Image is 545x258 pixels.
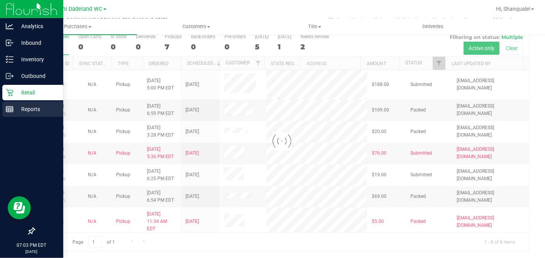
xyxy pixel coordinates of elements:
[13,55,60,64] p: Inventory
[6,39,13,47] inline-svg: Inbound
[51,6,103,12] span: Miami Dadeland WC
[137,23,255,30] span: Customers
[137,19,255,35] a: Customers
[6,56,13,63] inline-svg: Inventory
[13,105,60,114] p: Reports
[19,19,137,35] a: Purchases
[13,88,60,97] p: Retail
[374,19,492,35] a: Deliveries
[13,38,60,47] p: Inbound
[496,6,530,12] span: Hi, Shanquale!
[412,23,454,30] span: Deliveries
[13,71,60,81] p: Outbound
[3,242,60,249] p: 07:03 PM EDT
[13,22,60,31] p: Analytics
[255,19,374,35] a: Tills
[8,196,31,219] iframe: Resource center
[6,105,13,113] inline-svg: Reports
[6,72,13,80] inline-svg: Outbound
[256,23,373,30] span: Tills
[19,23,137,30] span: Purchases
[6,89,13,96] inline-svg: Retail
[6,22,13,30] inline-svg: Analytics
[3,249,60,255] p: [DATE]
